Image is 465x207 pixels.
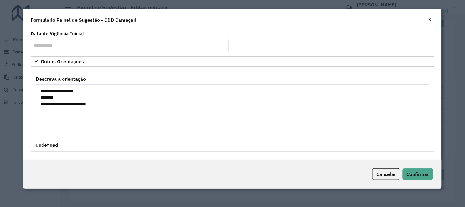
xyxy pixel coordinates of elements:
[376,171,396,177] span: Cancelar
[407,171,429,177] span: Confirmar
[31,30,84,37] label: Data de Vigência Inicial
[31,67,434,152] div: Outras Orientações
[41,59,84,64] span: Outras Orientações
[403,168,433,180] button: Confirmar
[426,16,434,24] button: Close
[31,56,434,67] a: Outras Orientações
[372,168,400,180] button: Cancelar
[36,75,86,83] label: Descreva a orientação
[428,17,433,22] em: Fechar
[31,16,136,24] h4: Formulário Painel de Sugestão - CDD Camaçari
[36,142,58,148] span: undefined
